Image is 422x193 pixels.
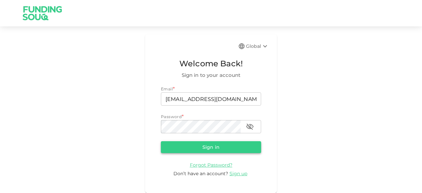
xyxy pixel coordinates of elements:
[161,57,261,70] span: Welcome Back!
[161,141,261,153] button: Sign in
[173,171,228,177] span: Don’t have an account?
[161,92,261,106] input: email
[161,71,261,79] span: Sign in to your account
[161,120,241,133] input: password
[190,162,232,168] a: Forgot Password?
[229,171,247,177] span: Sign up
[161,114,182,119] span: Password
[161,86,173,91] span: Email
[246,42,269,50] div: Global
